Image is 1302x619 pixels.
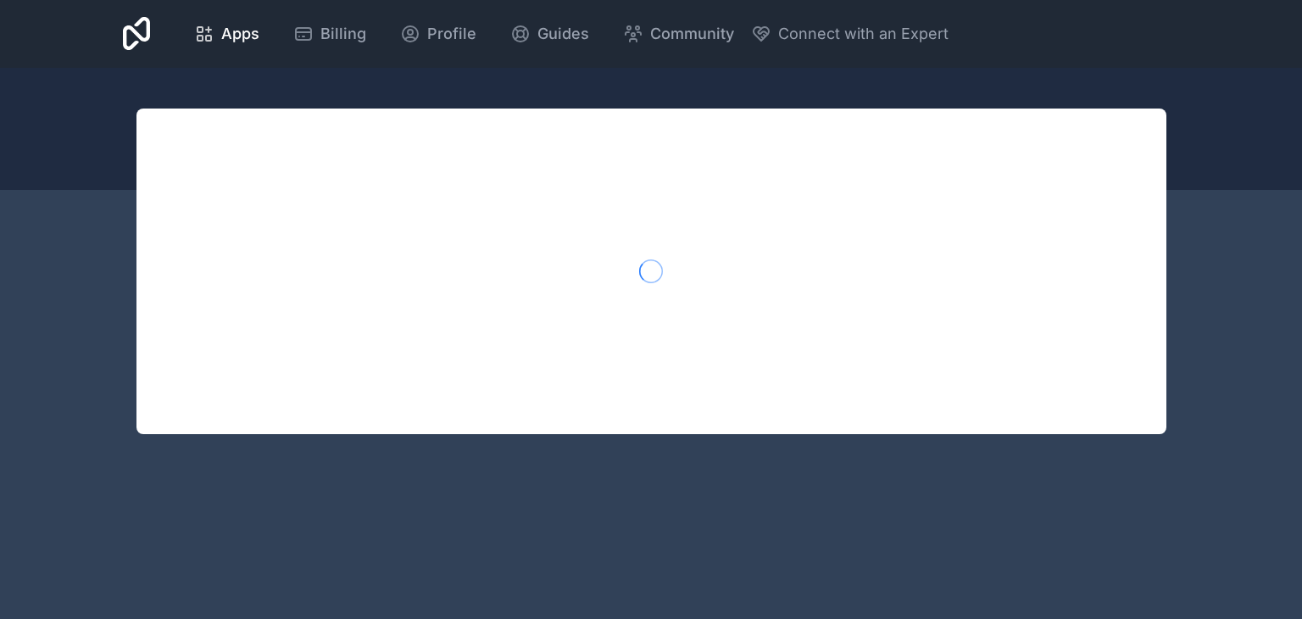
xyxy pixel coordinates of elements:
[280,15,380,53] a: Billing
[650,22,734,46] span: Community
[751,22,949,46] button: Connect with an Expert
[609,15,748,53] a: Community
[221,22,259,46] span: Apps
[181,15,273,53] a: Apps
[427,22,476,46] span: Profile
[387,15,490,53] a: Profile
[778,22,949,46] span: Connect with an Expert
[537,22,589,46] span: Guides
[320,22,366,46] span: Billing
[497,15,603,53] a: Guides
